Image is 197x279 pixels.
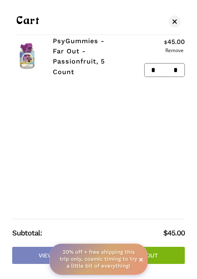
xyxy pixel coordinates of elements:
bdi: 45.00 [163,228,185,237]
strong: 20% off + free shipping this trip only, cosmic timing to try a little bit of everything! [60,249,137,269]
a: Remove PsyGummies - Far Out - Passionfruit, 5 Count from cart [164,48,185,53]
bdi: 45.00 [164,38,185,46]
a: View cart [12,247,97,264]
span: $ [163,228,167,237]
span: Cart [16,16,40,26]
a: PsyGummies - Far Out - Passionfruit, 5 Count [53,37,105,76]
span: $ [164,40,167,45]
strong: Subtotal: [12,227,163,239]
span: × [139,255,143,264]
input: Product quantity [158,64,172,77]
img: Blackberry hero dose magic mushroom gummies in a PsyGuys branded jar [12,41,43,72]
